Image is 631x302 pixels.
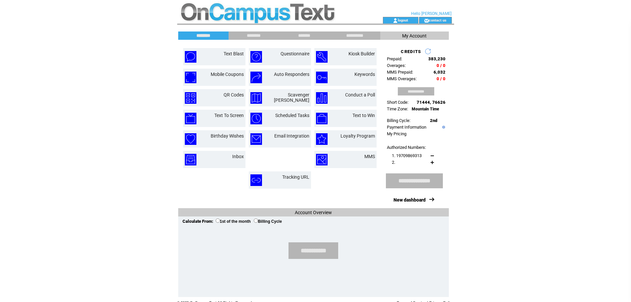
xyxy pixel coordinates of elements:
a: Mobile Coupons [211,72,244,77]
a: New dashboard [394,197,426,203]
img: email-integration.png [250,133,262,145]
a: Email Integration [274,133,309,139]
span: 383,230 [428,56,446,61]
a: Scheduled Tasks [275,113,309,118]
span: MMS Overages: [387,76,417,81]
input: Billing Cycle [254,218,258,223]
span: Overages: [387,63,406,68]
span: Billing Cycle: [387,118,410,123]
a: My Pricing [387,131,406,136]
img: scheduled-tasks.png [250,113,262,124]
img: mobile-coupons.png [185,72,196,83]
img: inbox.png [185,154,196,165]
span: 6,032 [434,70,446,75]
img: scavenger-hunt.png [250,92,262,104]
img: loyalty-program.png [316,133,328,145]
img: text-blast.png [185,51,196,63]
img: text-to-win.png [316,113,328,124]
a: Text to Win [352,113,375,118]
a: Scavenger [PERSON_NAME] [274,92,309,103]
span: CREDITS [401,49,421,54]
img: tracking-url.png [250,174,262,186]
a: Payment Information [387,125,426,130]
a: Inbox [232,154,244,159]
img: questionnaire.png [250,51,262,63]
img: account_icon.gif [393,18,398,23]
a: Keywords [354,72,375,77]
a: Auto Responders [274,72,309,77]
a: Questionnaire [281,51,309,56]
span: Prepaid: [387,56,402,61]
span: 2nd [430,118,437,123]
a: QR Codes [224,92,244,97]
a: Tracking URL [282,174,309,180]
a: Conduct a Poll [345,92,375,97]
img: help.gif [441,126,445,129]
a: Kiosk Builder [348,51,375,56]
span: My Account [402,33,427,38]
a: MMS [364,154,375,159]
img: auto-responders.png [250,72,262,83]
a: logout [398,18,408,22]
img: text-to-screen.png [185,113,196,124]
img: birthday-wishes.png [185,133,196,145]
span: 2. [392,160,395,165]
img: keywords.png [316,72,328,83]
a: Loyalty Program [341,133,375,139]
span: 0 / 0 [437,63,446,68]
span: Calculate From: [183,219,213,224]
span: MMS Prepaid: [387,70,413,75]
span: 1. 19709869313 [392,153,422,158]
a: Text To Screen [214,113,244,118]
span: Authorized Numbers: [387,145,426,150]
span: 71444, 76626 [417,100,446,105]
label: 1st of the month [216,219,251,224]
label: Billing Cycle [254,219,282,224]
img: mms.png [316,154,328,165]
span: 0 / 0 [437,76,446,81]
a: Birthday Wishes [211,133,244,139]
img: contact_us_icon.gif [424,18,429,23]
input: 1st of the month [216,218,220,223]
span: Hello [PERSON_NAME] [411,11,451,16]
img: conduct-a-poll.png [316,92,328,104]
span: Time Zone: [387,106,408,111]
img: kiosk-builder.png [316,51,328,63]
span: Mountain Time [412,107,439,111]
img: qr-codes.png [185,92,196,104]
a: contact us [429,18,447,22]
span: Short Code: [387,100,408,105]
span: Account Overview [295,210,332,215]
a: Text Blast [224,51,244,56]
